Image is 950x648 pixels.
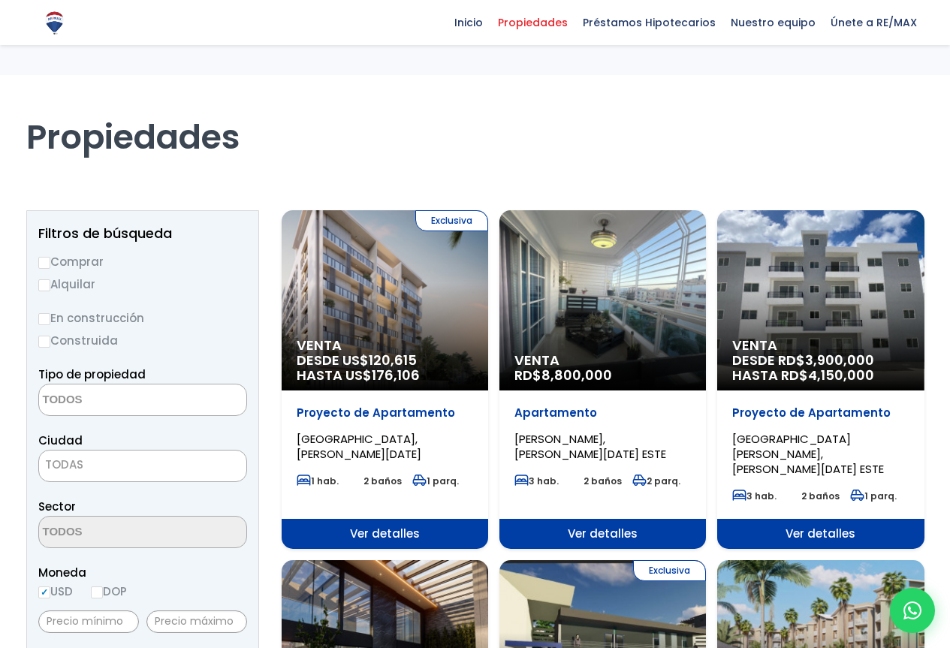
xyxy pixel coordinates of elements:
textarea: Search [39,517,185,549]
span: 176,106 [372,366,420,384]
label: Construida [38,331,247,350]
span: Propiedades [490,11,575,34]
h1: Propiedades [26,75,924,158]
h2: Filtros de búsqueda [38,226,247,241]
span: TODAS [38,450,247,482]
p: Proyecto de Apartamento [297,405,473,420]
span: TODAS [39,454,246,475]
span: Moneda [38,563,247,582]
span: 3 hab. [514,475,559,487]
span: 2 parq. [632,475,680,487]
textarea: Search [39,384,185,417]
input: En construcción [38,313,50,325]
input: Construida [38,336,50,348]
span: Préstamos Hipotecarios [575,11,723,34]
label: DOP [91,582,127,601]
img: Logo de REMAX [41,10,68,36]
input: Comprar [38,257,50,269]
span: [PERSON_NAME], [PERSON_NAME][DATE] ESTE [514,431,666,462]
span: HASTA US$ [297,368,473,383]
span: 2 baños [349,475,402,487]
input: Precio mínimo [38,610,139,633]
span: 8,800,000 [541,366,612,384]
label: Alquilar [38,275,247,294]
span: Ver detalles [717,519,924,549]
a: Venta DESDE RD$3,900,000 HASTA RD$4,150,000 Proyecto de Apartamento [GEOGRAPHIC_DATA][PERSON_NAME... [717,210,924,549]
span: 1 parq. [850,490,897,502]
span: 2 baños [569,475,622,487]
span: Venta [732,338,909,353]
span: TODAS [45,457,83,472]
span: Ciudad [38,433,83,448]
span: 3 hab. [732,490,777,502]
input: USD [38,586,50,598]
input: Alquilar [38,279,50,291]
p: Proyecto de Apartamento [732,405,909,420]
span: [GEOGRAPHIC_DATA][PERSON_NAME], [PERSON_NAME][DATE] ESTE [732,431,884,477]
span: Ver detalles [282,519,488,549]
a: Venta RD$8,800,000 Apartamento [PERSON_NAME], [PERSON_NAME][DATE] ESTE 3 hab. 2 baños 2 parq. Ver... [499,210,706,549]
span: 4,150,000 [808,366,874,384]
span: HASTA RD$ [732,368,909,383]
span: Venta [297,338,473,353]
span: 120,615 [369,351,417,369]
input: Precio máximo [146,610,247,633]
span: Nuestro equipo [723,11,823,34]
span: Venta [514,353,691,368]
span: RD$ [514,366,612,384]
span: Sector [38,499,76,514]
span: 2 baños [787,490,840,502]
input: DOP [91,586,103,598]
span: Únete a RE/MAX [823,11,924,34]
span: Exclusiva [633,560,706,581]
p: Apartamento [514,405,691,420]
span: DESDE RD$ [732,353,909,383]
span: 1 parq. [412,475,459,487]
span: [GEOGRAPHIC_DATA], [PERSON_NAME][DATE] [297,431,421,462]
span: Exclusiva [415,210,488,231]
span: Ver detalles [499,519,706,549]
label: Comprar [38,252,247,271]
a: Exclusiva Venta DESDE US$120,615 HASTA US$176,106 Proyecto de Apartamento [GEOGRAPHIC_DATA], [PER... [282,210,488,549]
span: 1 hab. [297,475,339,487]
span: 3,900,000 [805,351,874,369]
label: En construcción [38,309,247,327]
label: USD [38,582,73,601]
span: DESDE US$ [297,353,473,383]
span: Inicio [447,11,490,34]
span: Tipo de propiedad [38,366,146,382]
